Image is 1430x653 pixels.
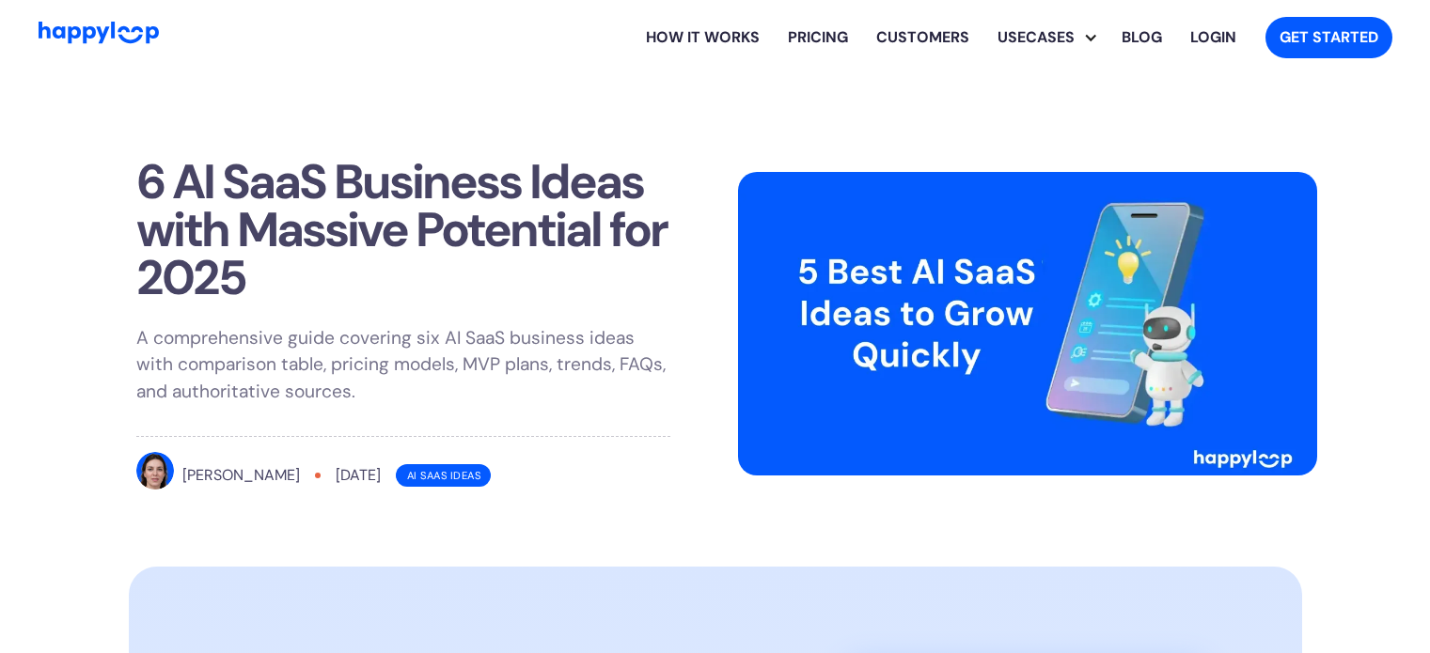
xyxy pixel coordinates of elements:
div: Usecases [998,8,1108,68]
img: HappyLoop Logo [39,22,159,43]
a: Go to Home Page [39,22,159,53]
a: Learn how HappyLoop works [632,8,774,68]
div: Explore HappyLoop use cases [983,8,1108,68]
a: Log in to your HappyLoop account [1176,8,1250,68]
div: [PERSON_NAME] [182,464,300,487]
div: Usecases [983,26,1089,49]
a: Learn how HappyLoop works [862,8,983,68]
div: Ai SaaS Ideas [396,464,491,486]
a: View HappyLoop pricing plans [774,8,862,68]
h1: 6 AI SaaS Business Ideas with Massive Potential for 2025 [136,158,670,303]
div: [DATE] [336,464,381,487]
a: Visit the HappyLoop blog for insights [1108,8,1176,68]
a: Get started with HappyLoop [1265,17,1392,58]
p: A comprehensive guide covering six AI SaaS business ideas with comparison table, pricing models, ... [136,325,670,406]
